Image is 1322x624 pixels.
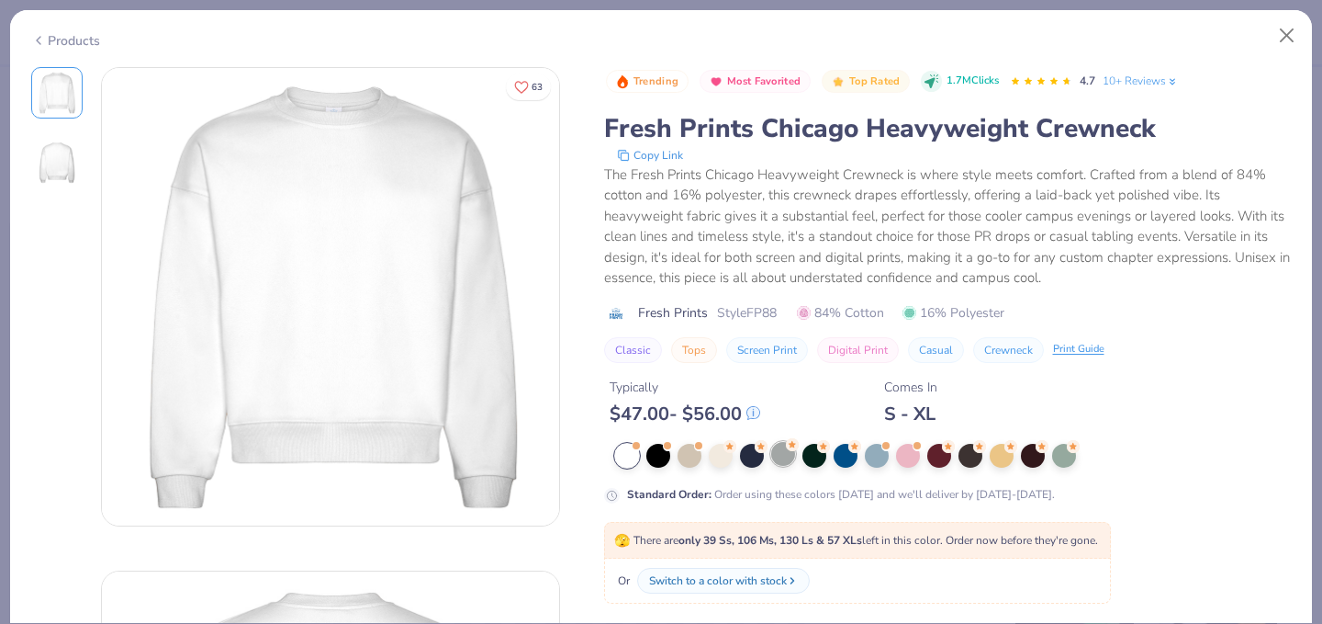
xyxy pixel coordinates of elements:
[627,486,1055,503] div: Order using these colors [DATE] and we'll deliver by [DATE]-[DATE].
[35,141,79,185] img: Back
[822,70,910,94] button: Badge Button
[627,487,711,502] strong: Standard Order :
[614,573,630,589] span: Or
[908,337,964,363] button: Casual
[849,76,901,86] span: Top Rated
[1010,67,1072,96] div: 4.7 Stars
[614,532,630,550] span: 🫣
[35,71,79,115] img: Front
[604,165,1292,289] div: The Fresh Prints Chicago Heavyweight Crewneck is where style meets comfort. Crafted from a blend ...
[678,533,862,548] strong: only 39 Ss, 106 Ms, 130 Ls & 57 XLs
[884,403,937,425] div: S - XL
[604,306,629,321] img: brand logo
[831,74,846,89] img: Top Rated sort
[1103,73,1179,89] a: 10+ Reviews
[727,76,801,86] span: Most Favorited
[611,146,689,165] button: copy to clipboard
[1053,342,1104,357] div: Print Guide
[610,403,760,425] div: $ 47.00 - $ 56.00
[638,303,708,323] span: Fresh Prints
[102,68,559,526] img: Front
[610,378,760,397] div: Typically
[947,74,999,89] span: 1.7M Clicks
[671,337,717,363] button: Tops
[606,70,689,94] button: Badge Button
[884,378,937,397] div: Comes In
[817,337,899,363] button: Digital Print
[902,303,1004,323] span: 16% Polyester
[604,337,662,363] button: Classic
[797,303,884,323] span: 84% Cotton
[506,74,551,100] button: Like
[637,568,810,594] button: Switch to a color with stock
[615,74,630,89] img: Trending sort
[726,337,808,363] button: Screen Print
[614,533,1098,548] span: There are left in this color. Order now before they're gone.
[31,31,100,51] div: Products
[1270,18,1305,53] button: Close
[709,74,723,89] img: Most Favorited sort
[717,303,777,323] span: Style FP88
[633,76,678,86] span: Trending
[532,83,543,92] span: 63
[700,70,811,94] button: Badge Button
[604,111,1292,146] div: Fresh Prints Chicago Heavyweight Crewneck
[649,573,787,589] div: Switch to a color with stock
[973,337,1044,363] button: Crewneck
[1080,74,1095,88] span: 4.7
